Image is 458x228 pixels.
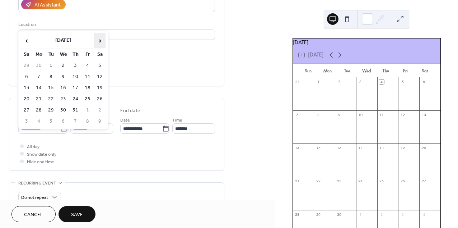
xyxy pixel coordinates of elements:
[82,105,93,115] td: 1
[33,60,45,71] td: 30
[421,79,426,85] div: 6
[70,49,81,60] th: Th
[295,179,300,184] div: 21
[316,79,321,85] div: 1
[21,116,32,127] td: 3
[18,21,214,28] div: Location
[70,83,81,93] td: 17
[21,83,32,93] td: 13
[396,64,415,78] div: Fri
[27,151,56,158] span: Show date only
[94,116,106,127] td: 9
[379,179,384,184] div: 25
[33,116,45,127] td: 4
[70,60,81,71] td: 3
[337,212,342,217] div: 30
[45,60,57,71] td: 1
[358,146,363,151] div: 17
[21,72,32,82] td: 6
[71,211,83,219] span: Save
[70,105,81,115] td: 31
[27,143,39,151] span: All day
[45,116,57,127] td: 5
[45,49,57,60] th: Tu
[337,113,342,118] div: 9
[293,38,440,46] div: [DATE]
[415,64,435,78] div: Sat
[337,146,342,151] div: 16
[21,33,32,48] span: ‹
[33,94,45,104] td: 21
[21,105,32,115] td: 27
[318,64,337,78] div: Mon
[33,49,45,60] th: Mo
[82,60,93,71] td: 4
[295,146,300,151] div: 14
[337,179,342,184] div: 23
[172,117,182,124] span: Time
[57,105,69,115] td: 30
[421,146,426,151] div: 20
[33,83,45,93] td: 14
[120,107,140,115] div: End date
[94,60,106,71] td: 5
[21,60,32,71] td: 29
[21,49,32,60] th: Su
[400,146,405,151] div: 19
[295,113,300,118] div: 7
[379,79,384,85] div: 4
[82,116,93,127] td: 8
[11,206,56,222] button: Cancel
[34,1,61,9] div: AI Assistant
[57,83,69,93] td: 16
[70,72,81,82] td: 10
[358,179,363,184] div: 24
[379,146,384,151] div: 18
[21,193,48,202] span: Do not repeat
[57,49,69,60] th: We
[94,105,106,115] td: 2
[82,72,93,82] td: 11
[376,64,396,78] div: Thu
[59,206,95,222] button: Save
[27,158,54,166] span: Hide end time
[400,212,405,217] div: 3
[299,64,318,78] div: Sun
[337,79,342,85] div: 2
[94,72,106,82] td: 12
[45,94,57,104] td: 22
[24,211,43,219] span: Cancel
[120,117,130,124] span: Date
[94,94,106,104] td: 26
[357,64,376,78] div: Wed
[57,116,69,127] td: 6
[82,83,93,93] td: 18
[57,94,69,104] td: 23
[295,212,300,217] div: 28
[94,49,106,60] th: Sa
[94,83,106,93] td: 19
[316,179,321,184] div: 22
[45,83,57,93] td: 15
[400,179,405,184] div: 26
[400,113,405,118] div: 12
[82,49,93,60] th: Fr
[33,105,45,115] td: 28
[316,113,321,118] div: 8
[33,33,93,49] th: [DATE]
[358,113,363,118] div: 10
[316,146,321,151] div: 15
[379,113,384,118] div: 11
[21,94,32,104] td: 20
[421,179,426,184] div: 27
[70,94,81,104] td: 24
[70,116,81,127] td: 7
[45,105,57,115] td: 29
[57,72,69,82] td: 9
[45,72,57,82] td: 8
[94,33,105,48] span: ›
[57,60,69,71] td: 2
[33,72,45,82] td: 7
[316,212,321,217] div: 29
